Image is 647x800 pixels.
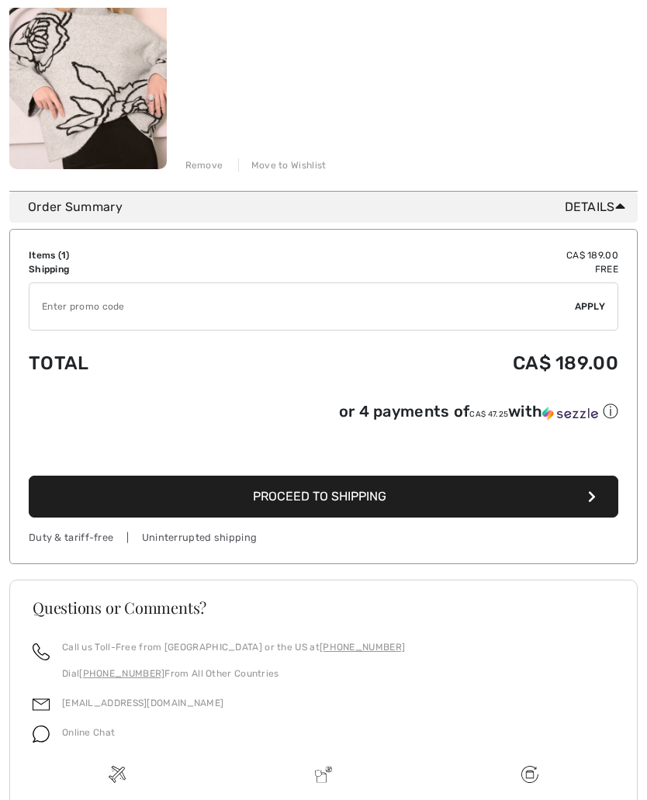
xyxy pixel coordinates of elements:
[29,530,618,545] div: Duty & tariff-free | Uninterrupted shipping
[185,158,223,172] div: Remove
[315,766,332,783] img: Delivery is a breeze since we pay the duties!
[521,766,538,783] img: Free shipping on orders over $99
[243,248,618,262] td: CA$ 189.00
[238,158,327,172] div: Move to Wishlist
[29,248,243,262] td: Items ( )
[33,600,614,615] h3: Questions or Comments?
[243,262,618,276] td: Free
[79,668,164,679] a: [PHONE_NUMBER]
[33,696,50,713] img: email
[339,401,618,422] div: or 4 payments of with
[33,643,50,660] img: call
[33,726,50,743] img: chat
[565,198,631,216] span: Details
[62,667,405,681] p: Dial From All Other Countries
[29,337,243,390] td: Total
[62,698,223,708] a: [EMAIL_ADDRESS][DOMAIN_NAME]
[469,410,508,419] span: CA$ 47.25
[320,642,405,653] a: [PHONE_NUMBER]
[29,401,618,428] div: or 4 payments ofCA$ 47.25withSezzle Click to learn more about Sezzle
[29,262,243,276] td: Shipping
[29,428,618,470] iframe: PayPal-paypal
[253,489,386,504] span: Proceed to Shipping
[28,198,631,216] div: Order Summary
[109,766,126,783] img: Free shipping on orders over $99
[243,337,618,390] td: CA$ 189.00
[61,250,66,261] span: 1
[62,727,115,738] span: Online Chat
[575,300,606,313] span: Apply
[62,640,405,654] p: Call us Toll-Free from [GEOGRAPHIC_DATA] or the US at
[542,407,598,421] img: Sezzle
[29,283,575,330] input: Promo code
[29,476,618,518] button: Proceed to Shipping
